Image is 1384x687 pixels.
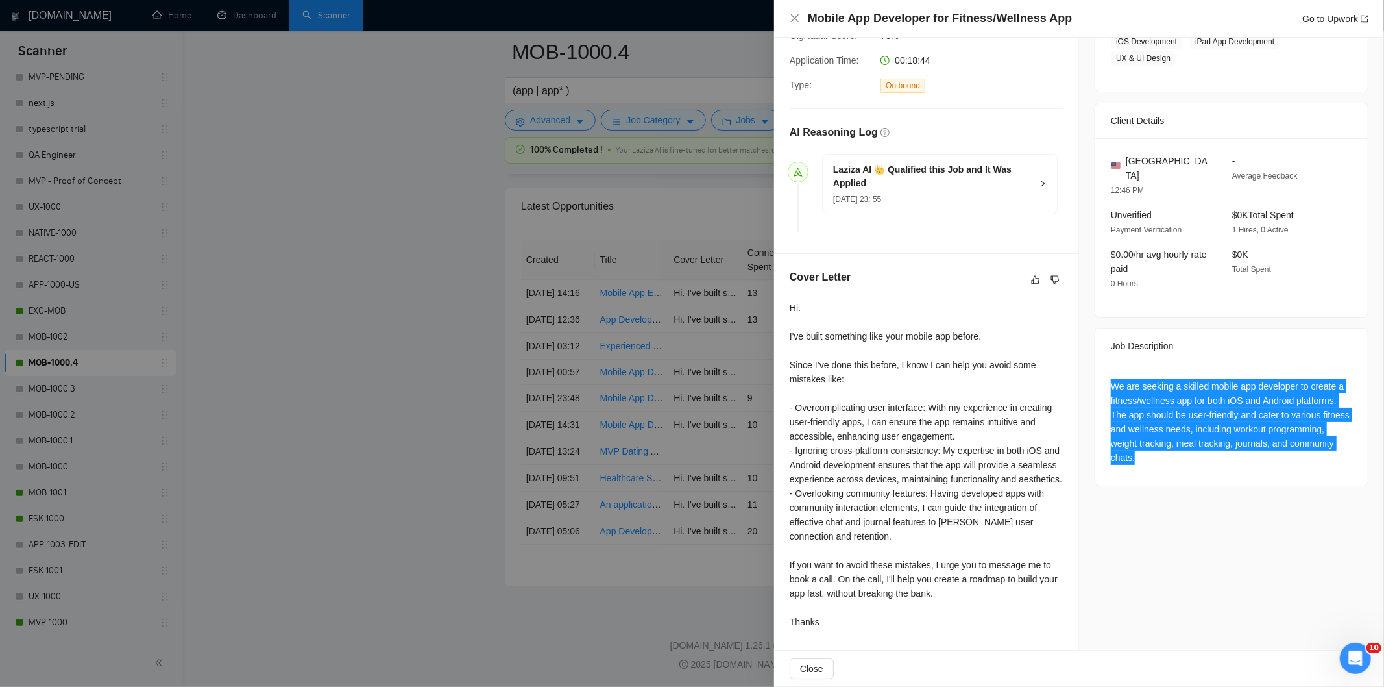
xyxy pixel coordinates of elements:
div: Hi. I've built something like your mobile app before. Since I’ve done this before, I know I can h... [790,301,1063,629]
span: $0K Total Spent [1232,210,1294,220]
span: dislike [1050,275,1060,285]
span: Type: [790,80,812,90]
span: Close [800,662,823,676]
h5: AI Reasoning Log [790,125,878,140]
span: 12:46 PM [1111,186,1144,195]
h5: Laziza AI 👑 Qualified this Job and It Was Applied [833,163,1031,190]
h4: Mobile App Developer for Fitness/Wellness App [808,10,1072,27]
span: $0.00/hr avg hourly rate paid [1111,249,1207,274]
div: Client Details [1111,103,1352,138]
span: 10 [1366,643,1381,653]
span: UX & UI Design [1111,51,1176,66]
span: iPad App Development [1190,34,1280,49]
span: Outbound [880,79,925,93]
span: Average Feedback [1232,171,1298,181]
span: [GEOGRAPHIC_DATA] [1126,154,1211,182]
span: 00:18:44 [895,55,930,66]
span: Total Spent [1232,265,1271,274]
span: [DATE] 23: 55 [833,195,881,204]
span: close [790,13,800,23]
span: 0 Hours [1111,279,1138,288]
span: clock-circle [880,56,890,65]
span: right [1039,180,1047,188]
iframe: Intercom live chat [1340,643,1371,674]
span: send [794,168,803,177]
button: Close [790,658,834,679]
img: 🇺🇸 [1111,161,1121,170]
span: 1 Hires, 0 Active [1232,225,1289,234]
button: Close [790,13,800,24]
div: Job Description [1111,329,1352,364]
button: like [1028,272,1043,288]
span: iOS Development [1111,34,1182,49]
a: Go to Upworkexport [1302,14,1368,24]
span: export [1361,15,1368,23]
span: - [1232,156,1235,166]
div: We are seeking a skilled mobile app developer to create a fitness/wellness app for both iOS and A... [1111,379,1352,465]
span: Application Time: [790,55,859,66]
span: question-circle [880,128,890,137]
span: Payment Verification [1111,225,1182,234]
span: Unverified [1111,210,1152,220]
span: like [1031,275,1040,285]
button: dislike [1047,272,1063,288]
h5: Cover Letter [790,269,851,285]
span: $0K [1232,249,1248,260]
span: GigRadar Score: [790,31,857,41]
